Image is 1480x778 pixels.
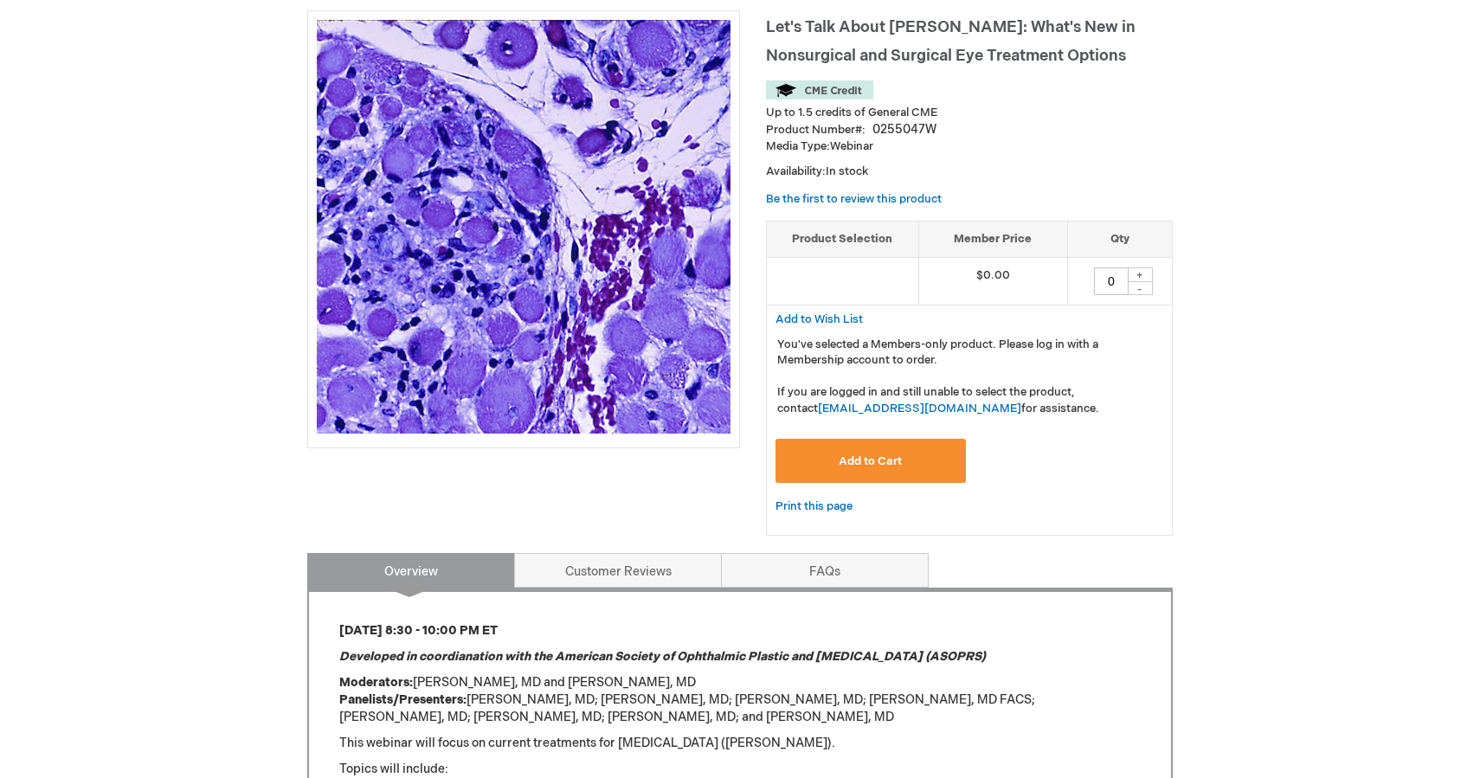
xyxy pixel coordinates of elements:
[767,222,918,258] th: Product Selection
[766,123,865,137] strong: Product Number
[339,735,1141,752] p: This webinar will focus on current treatments for [MEDICAL_DATA] ([PERSON_NAME]).
[514,553,722,588] a: Customer Reviews
[721,553,929,588] a: FAQs
[339,649,986,664] em: Developed in coordianation with the American Society of Ophthalmic Plastic and [MEDICAL_DATA] (AS...
[826,164,868,178] span: In stock
[339,761,1141,778] p: Topics will include:
[872,121,936,138] div: 0255047W
[775,312,863,326] a: Add to Wish List
[918,222,1067,258] th: Member Price
[339,675,413,690] strong: Moderators:
[339,623,498,638] strong: [DATE] 8:30 - 10:00 PM ET
[1067,222,1172,258] th: Qty
[1094,267,1129,295] input: Qty
[766,139,830,153] strong: Media Type:
[775,496,853,518] a: Print this page
[1127,281,1153,295] div: -
[818,402,1021,415] a: [EMAIL_ADDRESS][DOMAIN_NAME]
[775,439,966,483] button: Add to Cart
[777,337,1161,417] p: You've selected a Members-only product. Please log in with a Membership account to order. If you ...
[766,192,942,206] a: Be the first to review this product
[317,20,730,434] img: Let's Talk About TED: What's New in Nonsurgical and Surgical Eye Treatment Options
[307,553,515,588] a: Overview
[766,138,1173,155] p: Webinar
[1127,267,1153,282] div: +
[918,257,1067,305] td: $0.00
[339,692,467,707] strong: Panelists/Presenters:
[766,164,1173,180] p: Availability:
[766,18,1136,65] span: Let's Talk About [PERSON_NAME]: What's New in Nonsurgical and Surgical Eye Treatment Options
[766,80,873,100] img: CME Credit
[339,674,1141,726] p: [PERSON_NAME], MD and [PERSON_NAME], MD [PERSON_NAME], MD; [PERSON_NAME], MD; [PERSON_NAME], MD; ...
[839,454,902,468] span: Add to Cart
[766,105,1173,121] li: Up to 1.5 credits of General CME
